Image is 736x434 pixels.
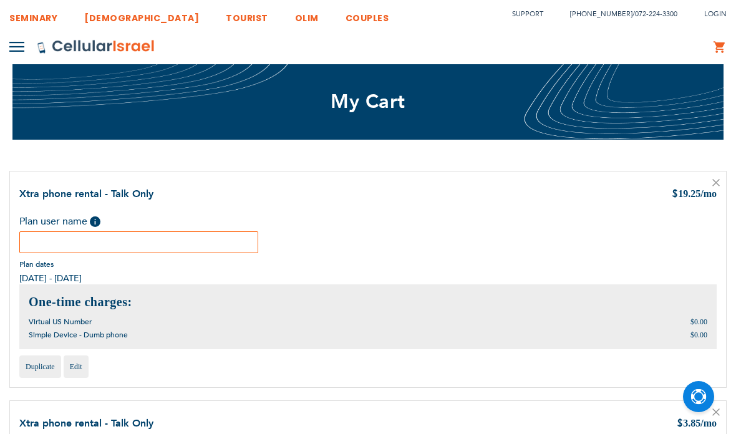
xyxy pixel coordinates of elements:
[84,3,199,26] a: [DEMOGRAPHIC_DATA]
[672,188,678,202] span: $
[690,330,707,339] span: $0.00
[700,418,717,428] span: /mo
[26,362,55,371] span: Duplicate
[19,272,82,284] span: [DATE] - [DATE]
[226,3,268,26] a: TOURIST
[19,187,153,201] a: Xtra phone rental - Talk Only
[29,330,128,340] span: Simple Device - Dumb phone
[64,355,89,378] a: Edit
[700,188,717,199] span: /mo
[704,9,727,19] span: Login
[9,42,24,52] img: Toggle Menu
[37,39,155,54] img: Cellular Israel Logo
[19,259,82,269] span: Plan dates
[295,3,319,26] a: OLIM
[677,417,717,432] div: 3.85
[29,294,707,311] h2: One-time charges:
[9,3,57,26] a: SEMINARY
[635,9,677,19] a: 072-224-3300
[512,9,543,19] a: Support
[29,317,92,327] span: Virtual US Number
[70,362,82,371] span: Edit
[19,215,87,228] span: Plan user name
[570,9,632,19] a: [PHONE_NUMBER]
[672,187,717,202] div: 19.25
[331,89,405,115] span: My Cart
[690,317,707,326] span: $0.00
[19,355,61,378] a: Duplicate
[677,417,683,432] span: $
[558,5,677,23] li: /
[346,3,389,26] a: COUPLES
[90,216,100,227] span: Help
[19,417,153,430] a: Xtra phone rental - Talk Only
